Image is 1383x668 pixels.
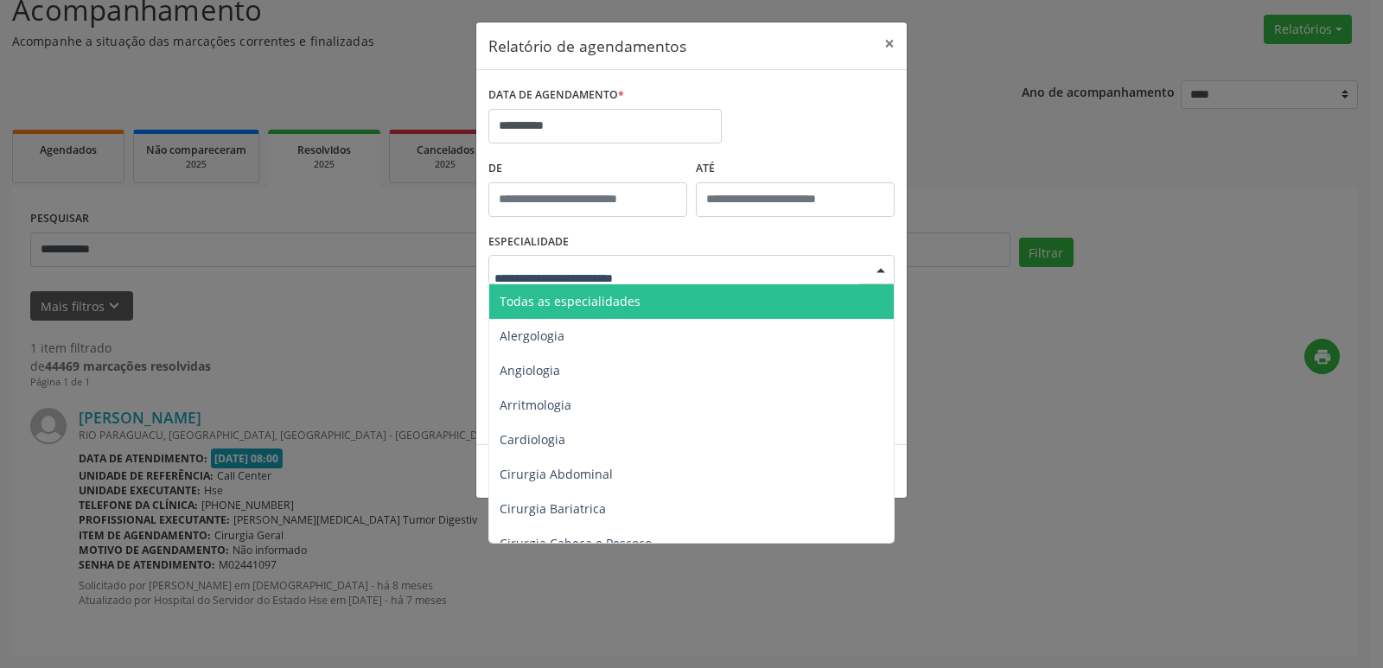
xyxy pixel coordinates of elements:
[500,535,652,551] span: Cirurgia Cabeça e Pescoço
[500,397,571,413] span: Arritmologia
[500,293,641,309] span: Todas as especialidades
[488,35,686,57] h5: Relatório de agendamentos
[500,328,564,344] span: Alergologia
[488,82,624,109] label: DATA DE AGENDAMENTO
[500,466,613,482] span: Cirurgia Abdominal
[500,431,565,448] span: Cardiologia
[696,156,895,182] label: ATÉ
[500,500,606,517] span: Cirurgia Bariatrica
[488,156,687,182] label: De
[488,229,569,256] label: ESPECIALIDADE
[872,22,907,65] button: Close
[500,362,560,379] span: Angiologia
